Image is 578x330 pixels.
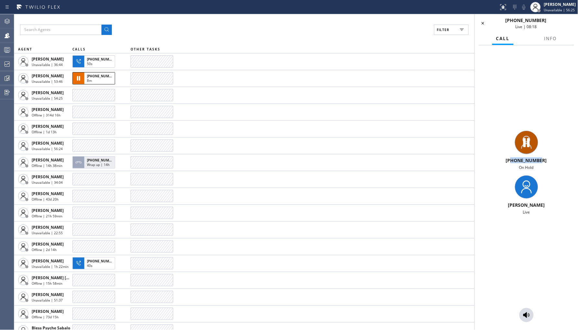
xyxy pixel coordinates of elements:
[32,73,64,79] span: [PERSON_NAME]
[32,247,57,252] span: Offline | 2d 14h
[87,263,92,268] span: 40s
[131,47,160,51] span: OTHER TASKS
[32,191,64,196] span: [PERSON_NAME]
[32,96,63,101] span: Unavailable | 54:25
[32,56,64,62] span: [PERSON_NAME]
[32,231,63,235] span: Unavailable | 22:55
[32,281,62,286] span: Offline | 15h 58min
[32,315,59,319] span: Offline | 73d 15h
[32,79,63,84] span: Unavailable | 53:46
[72,154,117,170] button: [PHONE_NUMBER]Wrap up | 14h
[544,36,557,41] span: Info
[519,165,534,170] span: On Hold
[437,27,450,32] span: Filter
[523,209,530,215] span: Live
[20,25,102,35] input: Search Agents
[72,53,117,70] button: [PHONE_NUMBER]50s
[32,90,64,95] span: [PERSON_NAME]
[32,140,64,146] span: [PERSON_NAME]
[32,264,69,269] span: Unavailable | 1h 22min
[32,258,64,264] span: [PERSON_NAME]
[506,17,547,23] span: [PHONE_NUMBER]
[32,298,63,302] span: Unavailable | 51:37
[32,197,59,202] span: Offline | 43d 20h
[32,157,64,163] span: [PERSON_NAME]
[492,32,514,45] button: Call
[87,259,116,263] span: [PHONE_NUMBER]
[32,62,63,67] span: Unavailable | 36:44
[496,36,510,41] span: Call
[32,113,60,117] span: Offline | 314d 16h
[477,202,575,208] div: [PERSON_NAME]
[72,47,86,51] span: CALLS
[32,208,64,213] span: [PERSON_NAME]
[32,174,64,180] span: [PERSON_NAME]
[32,275,97,280] span: [PERSON_NAME] [PERSON_NAME]
[544,8,575,12] span: Unavailable | 56:25
[519,3,529,12] button: Mute
[87,61,92,66] span: 50s
[541,32,561,45] button: Info
[32,124,64,129] span: [PERSON_NAME]
[32,241,64,247] span: [PERSON_NAME]
[87,78,92,83] span: 8m
[32,107,64,112] span: [PERSON_NAME]
[87,158,116,162] span: [PHONE_NUMBER]
[72,70,117,86] button: [PHONE_NUMBER]8m
[32,292,64,297] span: [PERSON_NAME]
[32,130,57,134] span: Offline | 1d 13h
[32,163,62,168] span: Offline | 14h 38min
[32,309,64,314] span: [PERSON_NAME]
[516,24,537,29] span: Live | 08:18
[32,214,62,218] span: Offline | 21h 59min
[87,57,116,61] span: [PHONE_NUMBER]
[72,255,117,271] button: [PHONE_NUMBER]40s
[506,157,547,163] span: [PHONE_NUMBER]
[32,147,63,151] span: Unavailable | 56:24
[32,180,63,185] span: Unavailable | 34:04
[18,47,32,51] span: AGENT
[87,74,116,78] span: [PHONE_NUMBER]
[519,308,534,322] button: Monitor Call
[544,2,576,7] div: [PERSON_NAME]
[87,162,110,167] span: Wrap up | 14h
[32,225,64,230] span: [PERSON_NAME]
[434,25,469,35] button: Filter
